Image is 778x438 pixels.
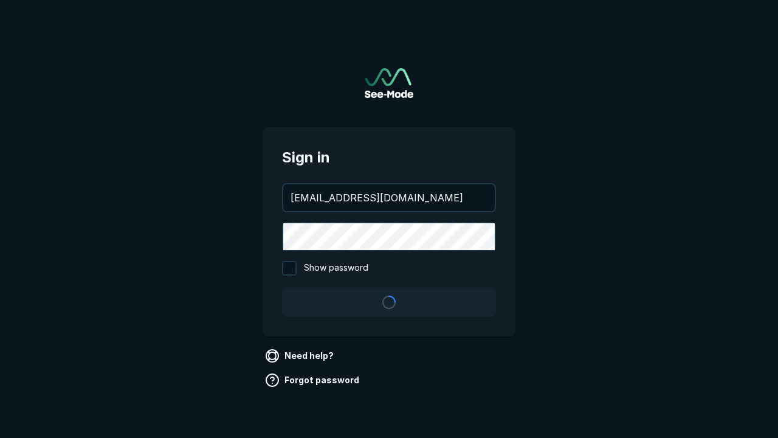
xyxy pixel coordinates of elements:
a: Need help? [263,346,339,366]
input: your@email.com [283,184,495,211]
a: Go to sign in [365,68,413,98]
a: Forgot password [263,370,364,390]
img: See-Mode Logo [365,68,413,98]
span: Sign in [282,147,496,169]
span: Show password [304,261,368,276]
